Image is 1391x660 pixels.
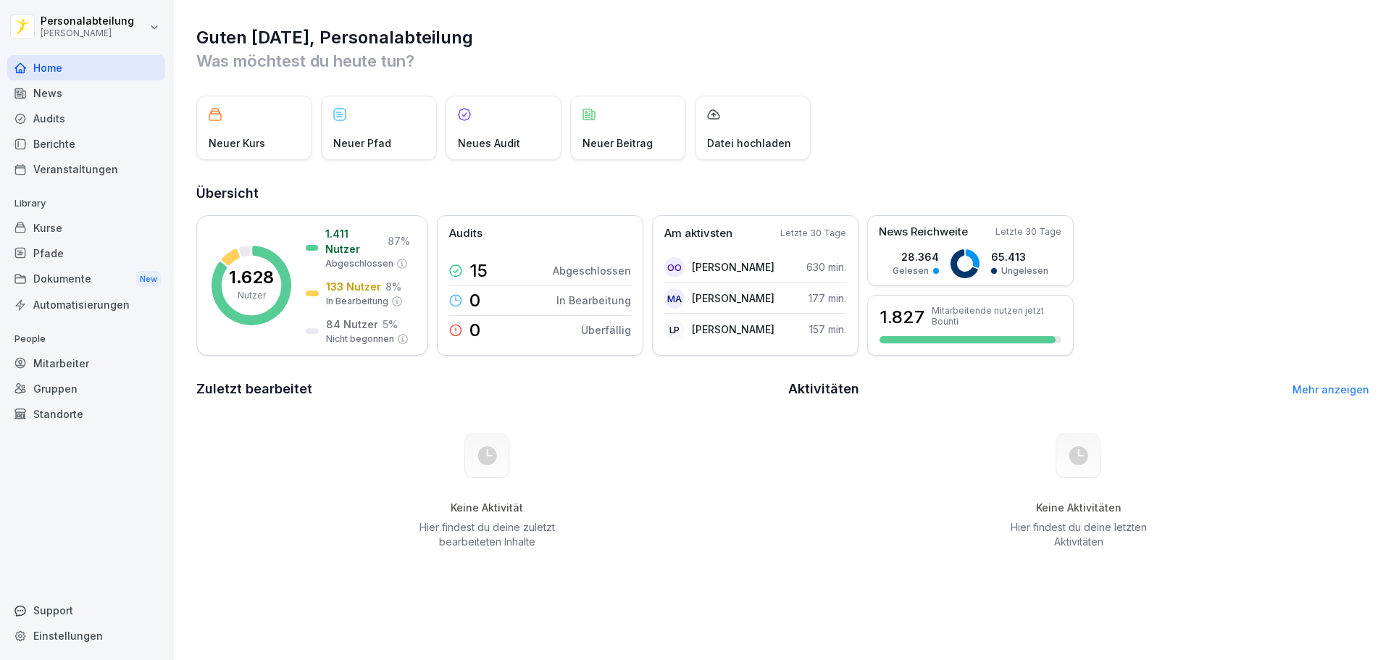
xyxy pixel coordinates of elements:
p: Am aktivsten [664,225,732,242]
p: Ungelesen [1001,264,1048,277]
p: 133 Nutzer [326,279,381,294]
p: 5 % [383,317,398,332]
p: People [7,327,165,351]
h5: Keine Aktivität [414,501,560,514]
a: News [7,80,165,106]
p: 65.413 [991,249,1048,264]
p: 84 Nutzer [326,317,378,332]
p: 15 [469,262,488,280]
p: Überfällig [581,322,631,338]
p: Was möchtest du heute tun? [196,49,1369,72]
p: Letzte 30 Tage [995,225,1061,238]
p: 28.364 [893,249,939,264]
h2: Übersicht [196,183,1369,204]
p: Letzte 30 Tage [780,227,846,240]
p: Nicht begonnen [326,333,394,346]
p: 1.628 [229,269,274,286]
p: Personalabteilung [41,15,134,28]
p: 87 % [388,233,410,248]
h1: Guten [DATE], Personalabteilung [196,26,1369,49]
p: Gelesen [893,264,929,277]
p: News Reichweite [879,224,968,241]
a: Home [7,55,165,80]
div: Dokumente [7,266,165,293]
p: [PERSON_NAME] [692,259,774,275]
a: Standorte [7,401,165,427]
div: New [136,271,161,288]
a: Pfade [7,241,165,266]
p: 0 [469,322,480,339]
p: Nutzer [238,289,266,302]
p: [PERSON_NAME] [41,28,134,38]
a: Mehr anzeigen [1292,383,1369,396]
p: 177 min. [809,291,846,306]
div: MA [664,288,685,309]
div: OO [664,257,685,277]
h2: Aktivitäten [788,379,859,399]
p: Audits [449,225,483,242]
a: Gruppen [7,376,165,401]
p: In Bearbeitung [326,295,388,308]
p: 630 min. [806,259,846,275]
a: Einstellungen [7,623,165,648]
p: Neues Audit [458,135,520,151]
p: Hier findest du deine zuletzt bearbeiteten Inhalte [414,520,560,549]
p: Neuer Pfad [333,135,391,151]
p: 157 min. [809,322,846,337]
p: [PERSON_NAME] [692,322,774,337]
a: Mitarbeiter [7,351,165,376]
h2: Zuletzt bearbeitet [196,379,778,399]
p: 1.411 Nutzer [325,226,383,256]
a: Kurse [7,215,165,241]
p: 0 [469,292,480,309]
a: Automatisierungen [7,292,165,317]
p: Neuer Beitrag [582,135,653,151]
p: 8 % [385,279,401,294]
p: In Bearbeitung [556,293,631,308]
div: Support [7,598,165,623]
p: Hier findest du deine letzten Aktivitäten [1006,520,1152,549]
a: Berichte [7,131,165,156]
p: Neuer Kurs [209,135,265,151]
p: Library [7,192,165,215]
h5: Keine Aktivitäten [1006,501,1152,514]
p: Abgeschlossen [325,257,393,270]
a: Audits [7,106,165,131]
p: Abgeschlossen [553,263,631,278]
p: Mitarbeitende nutzen jetzt Bounti [932,305,1061,327]
p: Datei hochladen [707,135,791,151]
div: LP [664,319,685,340]
h3: 1.827 [880,305,924,330]
a: DokumenteNew [7,266,165,293]
p: [PERSON_NAME] [692,291,774,306]
a: Veranstaltungen [7,156,165,182]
